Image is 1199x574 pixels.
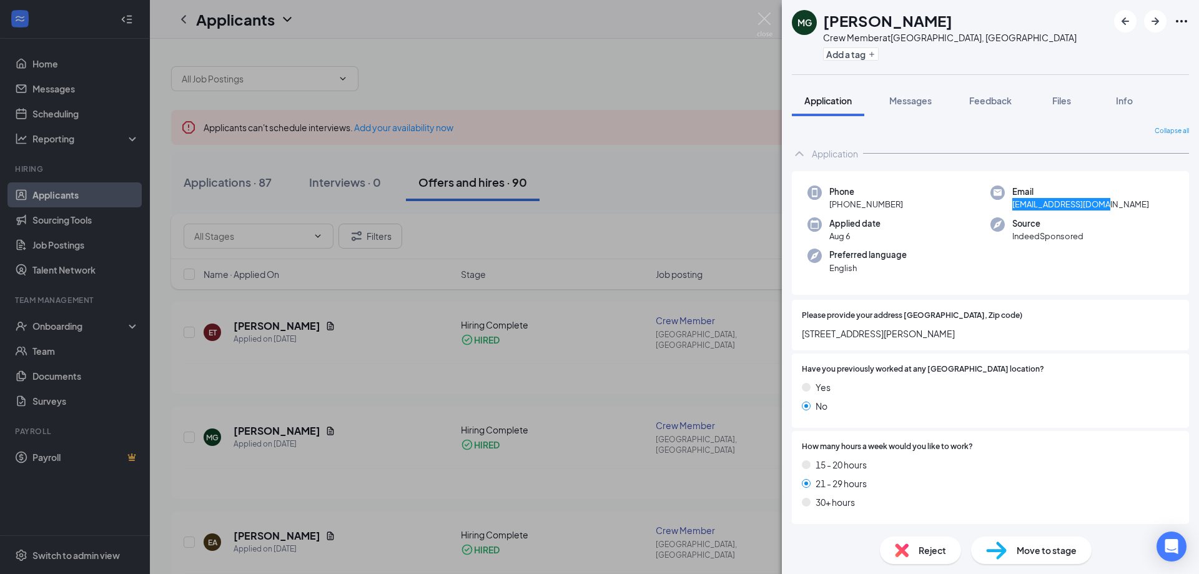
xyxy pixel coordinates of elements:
[829,186,903,198] span: Phone
[1155,126,1189,136] span: Collapse all
[804,95,852,106] span: Application
[1157,532,1187,562] div: Open Intercom Messenger
[829,262,907,274] span: English
[1012,186,1149,198] span: Email
[802,327,1179,340] span: [STREET_ADDRESS][PERSON_NAME]
[1116,95,1133,106] span: Info
[919,543,946,557] span: Reject
[812,147,858,160] div: Application
[1114,10,1137,32] button: ArrowLeftNew
[829,217,881,230] span: Applied date
[823,31,1077,44] div: Crew Member at [GEOGRAPHIC_DATA], [GEOGRAPHIC_DATA]
[969,95,1012,106] span: Feedback
[868,51,876,58] svg: Plus
[889,95,932,106] span: Messages
[816,399,827,413] span: No
[802,441,973,453] span: How many hours a week would you like to work?
[823,47,879,61] button: PlusAdd a tag
[1144,10,1167,32] button: ArrowRight
[816,380,831,394] span: Yes
[823,10,952,31] h1: [PERSON_NAME]
[1017,543,1077,557] span: Move to stage
[1052,95,1071,106] span: Files
[1174,14,1189,29] svg: Ellipses
[829,230,881,242] span: Aug 6
[1012,217,1083,230] span: Source
[1148,14,1163,29] svg: ArrowRight
[816,477,867,490] span: 21 - 29 hours
[802,364,1044,375] span: Have you previously worked at any [GEOGRAPHIC_DATA] location?
[1012,230,1083,242] span: IndeedSponsored
[802,310,1022,322] span: Please provide your address [GEOGRAPHIC_DATA], Zip code)
[1012,198,1149,210] span: [EMAIL_ADDRESS][DOMAIN_NAME]
[792,146,807,161] svg: ChevronUp
[829,249,907,261] span: Preferred language
[816,495,855,509] span: 30+ hours
[1118,14,1133,29] svg: ArrowLeftNew
[797,16,812,29] div: MG
[816,458,867,472] span: 15 - 20 hours
[829,198,903,210] span: [PHONE_NUMBER]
